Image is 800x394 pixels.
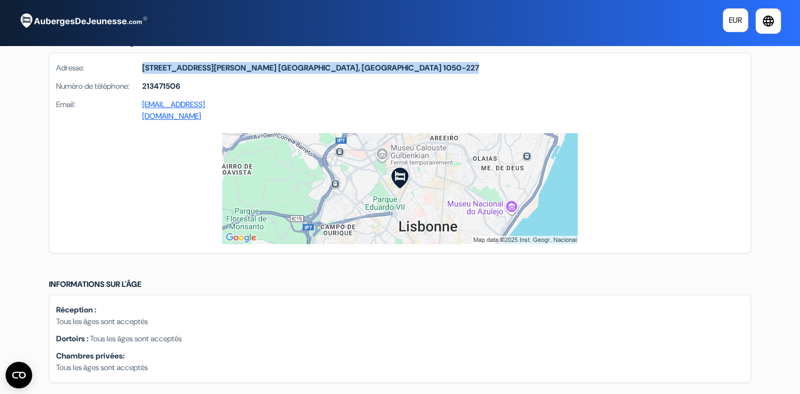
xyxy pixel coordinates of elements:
a: language [756,8,781,34]
span: [STREET_ADDRESS][PERSON_NAME] [142,63,277,73]
span: [GEOGRAPHIC_DATA], [278,63,360,73]
img: staticmap [222,133,578,244]
p: Tous les âges sont acceptés [56,316,744,327]
span: 1050-227 [443,63,479,73]
b: Chambres privées: [56,351,124,361]
span: Tous les âges sont acceptés [90,334,182,344]
b: Réception : [56,305,96,315]
button: CMP-Widget öffnen [6,362,32,388]
p: Tous les âges sont acceptés [56,362,744,373]
span: [GEOGRAPHIC_DATA] [362,63,442,73]
span: Adresse: [56,62,142,74]
span: Email: [56,99,142,122]
b: Dortoirs : [56,334,88,344]
span: Informations sur l'âge [49,279,142,289]
span: Numéro de téléphone: [56,80,142,92]
img: AubergesDeJeunesse.com [13,6,152,36]
strong: 213471506 [142,80,180,92]
i: language [762,14,775,28]
a: [EMAIL_ADDRESS][DOMAIN_NAME] [142,99,205,121]
a: EUR [723,8,748,32]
